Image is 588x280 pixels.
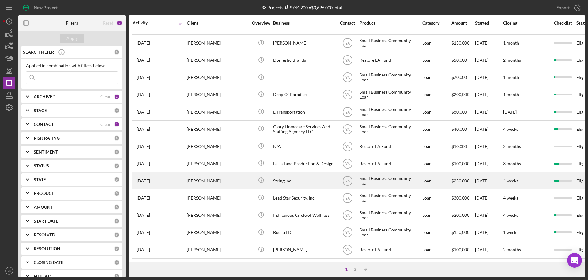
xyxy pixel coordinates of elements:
[262,5,342,10] div: 33 Projects • $3,696,000 Total
[66,34,78,43] div: Apply
[475,138,503,154] div: [DATE]
[114,49,119,55] div: 0
[360,35,421,51] div: Small Business Community Loan
[360,173,421,189] div: Small Business Community Loan
[451,126,467,132] span: $40,000
[34,136,60,141] b: RISK RATING
[422,207,451,224] div: Loan
[137,178,150,183] time: 2025-09-24 21:27
[114,218,119,224] div: 0
[567,253,582,268] div: Open Intercom Messenger
[360,104,421,120] div: Small Business Community Loan
[273,190,334,206] div: Lead Star Security, Inc
[114,149,119,155] div: 0
[451,109,467,115] span: $80,000
[34,177,46,182] b: STATE
[422,138,451,154] div: Loan
[116,20,123,26] div: 2
[273,173,334,189] div: String Inc
[360,21,421,25] div: Product
[7,269,11,273] text: YA
[114,232,119,238] div: 0
[34,232,55,237] b: RESOLVED
[34,150,58,154] b: SENTIMENT
[422,155,451,172] div: Loan
[503,161,521,166] time: 3 months
[273,21,334,25] div: Business
[137,213,150,218] time: 2025-09-18 19:01
[187,52,248,68] div: [PERSON_NAME]
[475,104,503,120] div: [DATE]
[18,2,64,14] button: New Project
[133,20,160,25] div: Activity
[283,5,308,10] div: $744,200
[187,21,248,25] div: Client
[3,265,15,277] button: YA
[114,246,119,251] div: 0
[345,196,350,200] text: YA
[345,110,350,114] text: YA
[451,57,467,63] span: $50,000
[351,267,359,272] div: 2
[187,224,248,241] div: [PERSON_NAME]
[187,207,248,224] div: [PERSON_NAME]
[34,163,49,168] b: STATUS
[187,104,248,120] div: [PERSON_NAME]
[475,87,503,103] div: [DATE]
[137,110,150,115] time: 2025-09-29 23:20
[422,87,451,103] div: Loan
[475,35,503,51] div: [DATE]
[503,40,519,45] time: 1 month
[137,144,150,149] time: 2025-09-26 19:19
[26,63,118,68] div: Applied in combination with filters below
[475,190,503,206] div: [DATE]
[503,126,518,132] time: 4 weeks
[23,50,54,55] b: SEARCH FILTER
[137,247,150,252] time: 2025-09-13 09:09
[345,248,350,252] text: YA
[187,242,248,258] div: [PERSON_NAME]
[503,178,518,183] time: 4 weeks
[34,191,54,196] b: PRODUCT
[34,108,47,113] b: STAGE
[336,21,359,25] div: Contact
[451,21,474,25] div: Amount
[273,224,334,241] div: Bosha LLC
[114,274,119,279] div: 0
[187,173,248,189] div: [PERSON_NAME]
[187,121,248,137] div: [PERSON_NAME]
[503,144,521,149] time: 2 months
[273,155,334,172] div: La La Land Production & Design
[360,224,421,241] div: Small Business Community Loan
[503,21,549,25] div: Closing
[114,94,119,99] div: 1
[503,57,521,63] time: 2 months
[273,87,334,103] div: Drop Of Paradise
[475,242,503,258] div: [DATE]
[34,274,51,279] b: FUNDED
[360,87,421,103] div: Small Business Community Loan
[475,52,503,68] div: [DATE]
[503,195,518,200] time: 4 weeks
[556,2,570,14] div: Export
[451,178,469,183] span: $250,000
[451,247,469,252] span: $100,000
[137,75,150,80] time: 2025-09-30 15:06
[550,21,576,25] div: Checklist
[345,41,350,45] text: YA
[503,247,521,252] time: 2 months
[114,163,119,169] div: 0
[114,122,119,127] div: 1
[451,212,469,218] span: $200,000
[475,69,503,86] div: [DATE]
[360,207,421,224] div: Small Business Community Loan
[114,260,119,265] div: 0
[345,161,350,166] text: YA
[451,144,467,149] span: $10,000
[345,76,350,80] text: YA
[34,2,58,14] div: New Project
[360,242,421,258] div: Restore LA Fund
[187,190,248,206] div: [PERSON_NAME]
[503,75,519,80] time: 1 month
[345,93,350,97] text: YA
